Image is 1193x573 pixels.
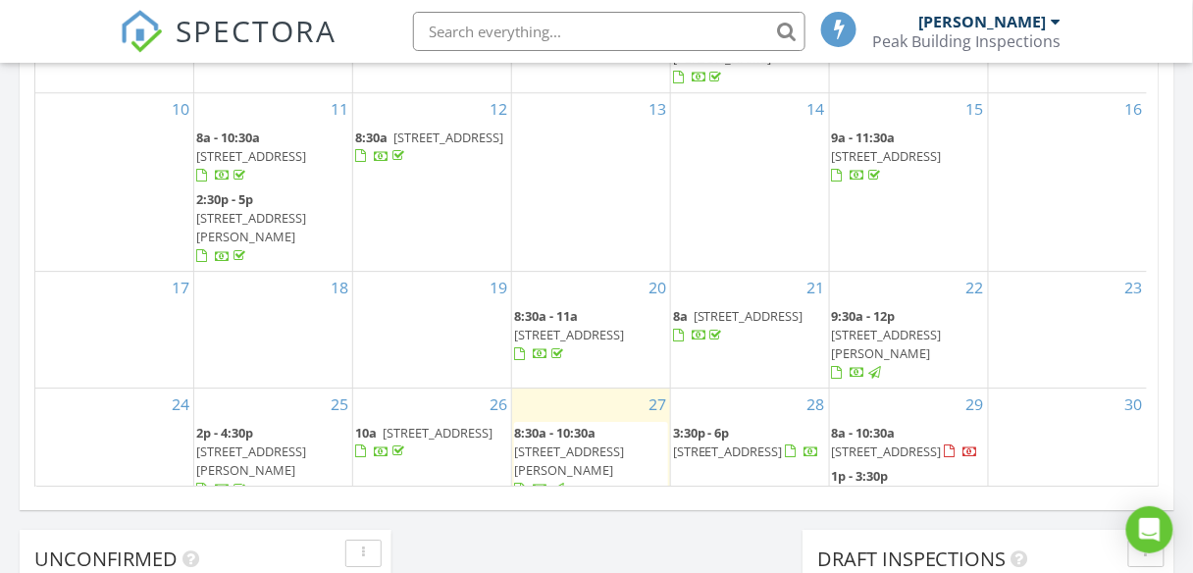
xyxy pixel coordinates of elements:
span: 3:30p - 6p [673,424,730,442]
td: Go to August 26, 2025 [353,388,512,510]
a: 8:30a - 10:30a [STREET_ADDRESS][PERSON_NAME] [514,424,624,498]
td: Go to August 16, 2025 [988,92,1147,271]
a: Go to August 17, 2025 [168,272,193,303]
a: Go to August 20, 2025 [645,272,670,303]
a: 8a - 10:30a [STREET_ADDRESS] [196,129,306,183]
input: Search everything... [413,12,805,51]
span: 2p - 4:30p [196,424,253,442]
img: The Best Home Inspection Software - Spectora [120,10,163,53]
span: [STREET_ADDRESS][PERSON_NAME] [196,443,306,479]
span: 8:30a [355,129,388,146]
td: Go to August 21, 2025 [670,271,829,388]
a: Go to August 16, 2025 [1121,93,1147,125]
span: 8:30a - 10:30a [514,424,596,442]
td: Go to August 28, 2025 [670,388,829,510]
td: Go to August 27, 2025 [512,388,671,510]
span: [STREET_ADDRESS][PERSON_NAME] [832,326,942,362]
a: 2p - 4:30p [STREET_ADDRESS][PERSON_NAME] [196,424,306,498]
a: 9:30a - 12p [STREET_ADDRESS][PERSON_NAME] [832,305,986,386]
a: Go to August 21, 2025 [804,272,829,303]
span: [STREET_ADDRESS] [196,147,306,165]
a: Go to August 23, 2025 [1121,272,1147,303]
span: 9:30a - 12p [832,307,896,325]
a: 8a [STREET_ADDRESS] [673,307,804,343]
a: 2:30p - 5p [STREET_ADDRESS][PERSON_NAME] [196,188,350,269]
a: Go to August 11, 2025 [327,93,352,125]
a: 2p - 4:30p [STREET_ADDRESS][PERSON_NAME] [196,422,350,502]
a: 1p - 3:30p [STREET_ADDRESS] [832,467,979,503]
a: Go to August 29, 2025 [962,389,988,420]
td: Go to August 30, 2025 [988,388,1147,510]
td: Go to August 24, 2025 [35,388,194,510]
a: 8:30a - 10:30a [STREET_ADDRESS][PERSON_NAME] [514,422,668,502]
a: 8a [STREET_ADDRESS] [673,305,827,347]
a: 8:30a - 11a [STREET_ADDRESS] [514,305,668,367]
a: Go to August 18, 2025 [327,272,352,303]
span: [STREET_ADDRESS] [393,129,503,146]
span: 2:30p - 5p [196,190,253,208]
span: [STREET_ADDRESS] [514,326,624,343]
a: 9:30a - 12p [STREET_ADDRESS][PERSON_NAME] [832,307,942,382]
a: Go to August 26, 2025 [486,389,511,420]
td: Go to August 29, 2025 [829,388,988,510]
span: 8a [673,307,688,325]
span: [STREET_ADDRESS] [673,443,783,460]
td: Go to August 15, 2025 [829,92,988,271]
a: 8:30a [STREET_ADDRESS] [355,127,509,169]
td: Go to August 20, 2025 [512,271,671,388]
td: Go to August 25, 2025 [194,388,353,510]
td: Go to August 23, 2025 [988,271,1147,388]
td: Go to August 18, 2025 [194,271,353,388]
span: [STREET_ADDRESS] [694,307,804,325]
a: Go to August 27, 2025 [645,389,670,420]
span: [STREET_ADDRESS] [832,486,942,503]
a: Go to August 19, 2025 [486,272,511,303]
a: Go to August 13, 2025 [645,93,670,125]
td: Go to August 19, 2025 [353,271,512,388]
td: Go to August 10, 2025 [35,92,194,271]
a: 10a [STREET_ADDRESS] [355,424,493,460]
td: Go to August 22, 2025 [829,271,988,388]
span: 8a - 10:30a [196,129,260,146]
span: 8:30a - 11a [514,307,578,325]
div: Open Intercom Messenger [1126,506,1173,553]
span: 10a [355,424,377,442]
a: 10a [STREET_ADDRESS] [355,422,509,464]
span: 9a - 11:30a [832,129,896,146]
a: Go to August 22, 2025 [962,272,988,303]
span: [STREET_ADDRESS][PERSON_NAME] [514,443,624,479]
span: 1p - 3:30p [832,467,889,485]
a: 2:30p - 5p [STREET_ADDRESS][PERSON_NAME] [196,190,306,265]
a: 8:30a [STREET_ADDRESS] [355,129,503,165]
a: 1:30p - 4p [STREET_ADDRESS][PERSON_NAME] [673,12,783,86]
td: Go to August 12, 2025 [353,92,512,271]
a: Go to August 28, 2025 [804,389,829,420]
a: 8:30a - 11a [STREET_ADDRESS] [514,307,624,362]
a: Go to August 14, 2025 [804,93,829,125]
a: 3:30p - 6p [STREET_ADDRESS] [673,424,820,460]
span: [STREET_ADDRESS][PERSON_NAME] [196,209,306,245]
a: 8a - 10:30a [STREET_ADDRESS] [196,127,350,188]
a: Go to August 12, 2025 [486,93,511,125]
a: Go to August 15, 2025 [962,93,988,125]
a: Go to August 24, 2025 [168,389,193,420]
a: SPECTORA [120,26,337,68]
a: Go to August 25, 2025 [327,389,352,420]
span: SPECTORA [177,10,337,51]
span: [STREET_ADDRESS] [832,443,942,460]
span: [STREET_ADDRESS] [383,424,493,442]
span: Unconfirmed [34,546,178,572]
div: [PERSON_NAME] [918,12,1046,31]
a: 8a - 10:30a [STREET_ADDRESS] [832,422,986,464]
div: Peak Building Inspections [872,31,1061,51]
td: Go to August 14, 2025 [670,92,829,271]
a: Go to August 10, 2025 [168,93,193,125]
a: 1p - 3:30p [STREET_ADDRESS] [832,465,986,507]
span: 8a - 10:30a [832,424,896,442]
td: Go to August 13, 2025 [512,92,671,271]
a: 9a - 11:30a [STREET_ADDRESS] [832,127,986,188]
a: 8a - 10:30a [STREET_ADDRESS] [832,424,979,460]
span: Draft Inspections [817,546,1007,572]
span: [STREET_ADDRESS] [832,147,942,165]
td: Go to August 17, 2025 [35,271,194,388]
